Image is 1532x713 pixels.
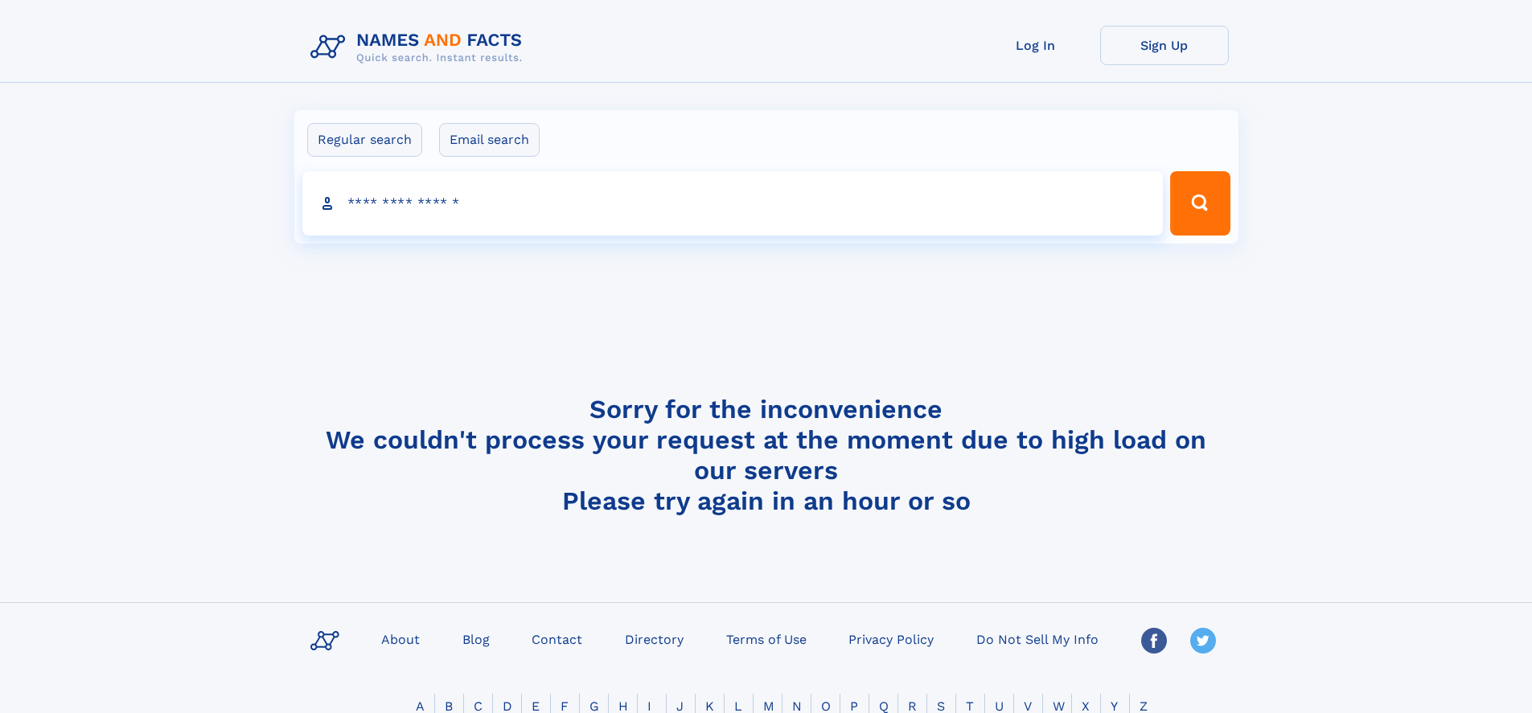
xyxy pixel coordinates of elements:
a: Privacy Policy [842,627,940,650]
a: Contact [525,627,589,650]
button: Search Button [1170,171,1230,236]
a: Terms of Use [720,627,813,650]
input: search input [302,171,1164,236]
a: About [375,627,426,650]
a: Do Not Sell My Info [970,627,1105,650]
a: Sign Up [1100,26,1229,65]
img: Twitter [1190,628,1216,654]
h4: Sorry for the inconvenience We couldn't process your request at the moment due to high load on ou... [304,394,1229,516]
a: Directory [618,627,690,650]
img: Facebook [1141,628,1167,654]
img: Logo Names and Facts [304,26,536,69]
label: Email search [439,123,540,157]
label: Regular search [307,123,422,157]
a: Blog [456,627,496,650]
a: Log In [971,26,1100,65]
